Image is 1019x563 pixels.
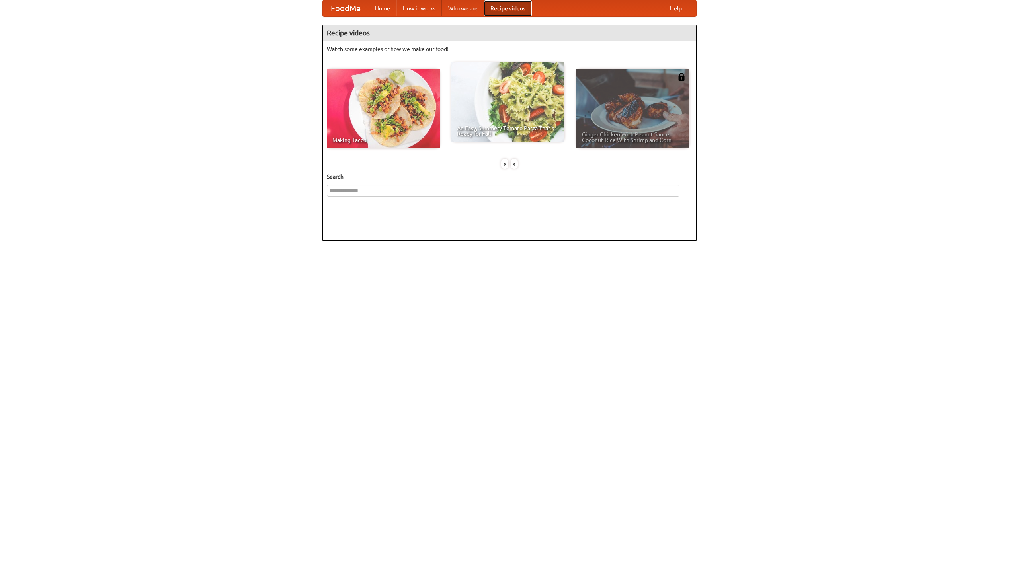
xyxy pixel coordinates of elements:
a: An Easy, Summery Tomato Pasta That's Ready for Fall [451,62,564,142]
div: » [511,159,518,169]
a: How it works [396,0,442,16]
h4: Recipe videos [323,25,696,41]
p: Watch some examples of how we make our food! [327,45,692,53]
a: Help [664,0,688,16]
span: Making Tacos [332,137,434,143]
a: Making Tacos [327,69,440,148]
a: Recipe videos [484,0,532,16]
div: « [501,159,508,169]
span: An Easy, Summery Tomato Pasta That's Ready for Fall [457,125,559,136]
a: Who we are [442,0,484,16]
a: Home [369,0,396,16]
img: 483408.png [677,73,685,81]
a: FoodMe [323,0,369,16]
h5: Search [327,173,692,181]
